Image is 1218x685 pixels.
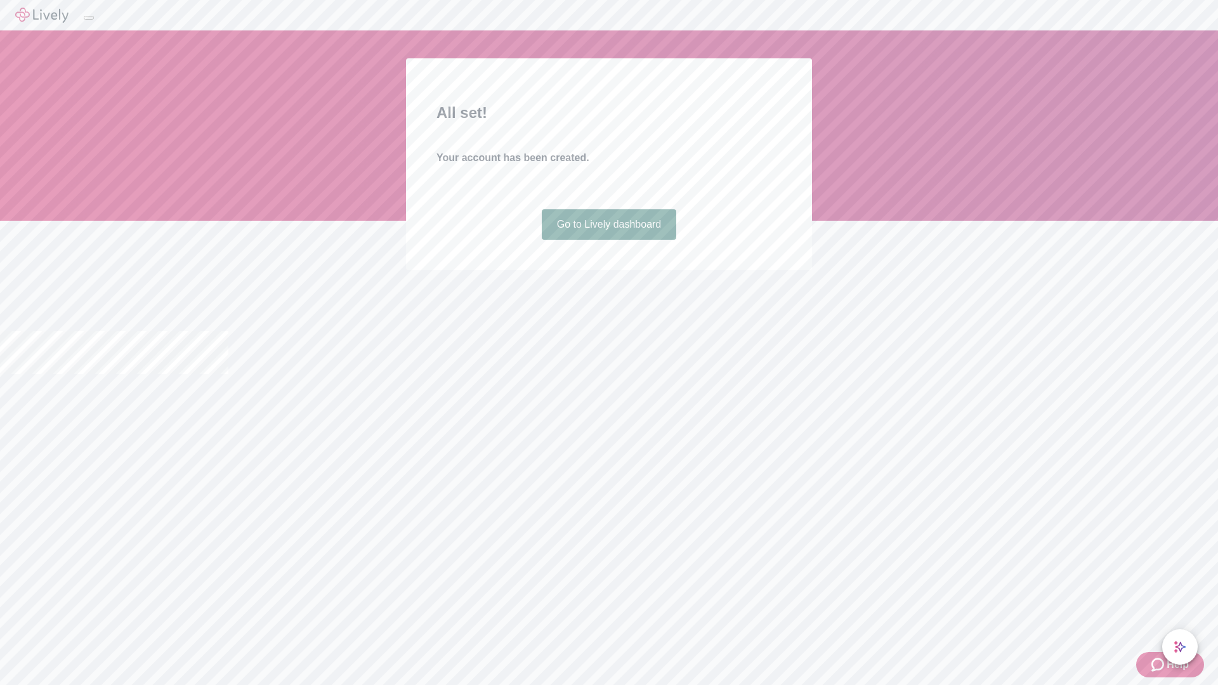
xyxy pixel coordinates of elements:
[15,8,69,23] img: Lively
[1174,641,1186,653] svg: Lively AI Assistant
[542,209,677,240] a: Go to Lively dashboard
[436,150,782,166] h4: Your account has been created.
[1136,652,1204,677] button: Zendesk support iconHelp
[1151,657,1167,672] svg: Zendesk support icon
[84,16,94,20] button: Log out
[436,101,782,124] h2: All set!
[1167,657,1189,672] span: Help
[1162,629,1198,665] button: chat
